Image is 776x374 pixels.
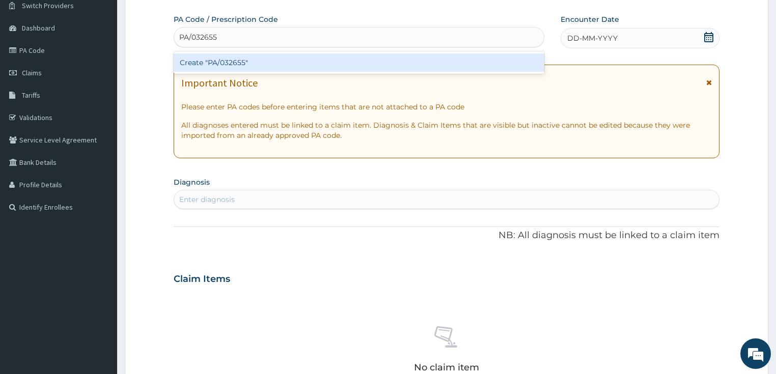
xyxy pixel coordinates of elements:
[53,57,171,70] div: Chat with us now
[22,1,74,10] span: Switch Providers
[414,362,479,372] p: No claim item
[167,5,191,30] div: Minimize live chat window
[567,33,618,43] span: DD-MM-YYYY
[174,14,278,24] label: PA Code / Prescription Code
[22,23,55,33] span: Dashboard
[174,274,230,285] h3: Claim Items
[181,102,712,112] p: Please enter PA codes before entering items that are not attached to a PA code
[22,68,42,77] span: Claims
[5,258,194,294] textarea: Type your message and hit 'Enter'
[19,51,41,76] img: d_794563401_company_1708531726252_794563401
[181,120,712,140] p: All diagnoses entered must be linked to a claim item. Diagnosis & Claim Items that are visible bu...
[174,229,720,242] p: NB: All diagnosis must be linked to a claim item
[174,177,210,187] label: Diagnosis
[22,91,40,100] span: Tariffs
[181,77,258,89] h1: Important Notice
[179,194,235,205] div: Enter diagnosis
[561,14,619,24] label: Encounter Date
[59,119,141,221] span: We're online!
[174,53,544,72] div: Create "PA/032655"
